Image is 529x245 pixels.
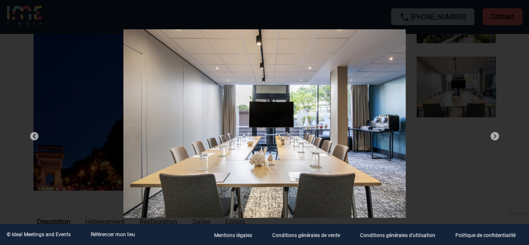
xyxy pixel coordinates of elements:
[91,232,135,237] a: Référencer mon lieu
[455,232,516,238] p: Politique de confidentialité
[272,232,340,238] p: Conditions générales de vente
[207,231,266,239] a: Mentions légales
[214,232,252,238] p: Mentions légales
[360,232,435,238] p: Conditions générales d'utilisation
[353,231,449,239] a: Conditions générales d'utilisation
[266,231,353,239] a: Conditions générales de vente
[7,232,71,237] div: © Ideal Meetings and Events
[449,231,529,239] a: Politique de confidentialité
